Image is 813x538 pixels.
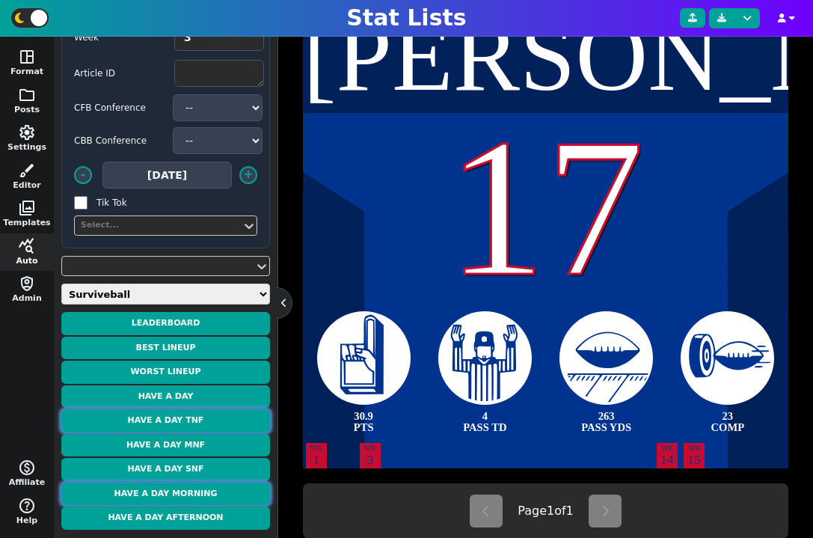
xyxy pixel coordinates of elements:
span: WK [661,443,673,454]
div: [PERSON_NAME] [303,7,788,107]
span: 3 [367,450,374,469]
span: 263 PASS YDS [581,411,631,432]
label: Article ID [74,67,164,80]
button: Previous Page [470,495,503,528]
span: query_stats [18,237,36,255]
span: WK [688,443,700,454]
button: Have a Day Afternoon [61,507,270,530]
span: help [18,497,36,515]
label: CBB Conference [74,134,164,147]
span: Page 1 of 1 [518,502,574,520]
span: folder [18,86,36,104]
div: 17 [303,109,788,307]
span: WK [364,443,376,454]
span: 4 PASS TD [463,411,506,432]
button: Have a Day Morning [61,483,270,506]
span: 1 [313,450,320,469]
button: Have a Day MNF [61,434,270,457]
button: Leaderboard [61,312,270,335]
label: Tik Tok [96,196,186,210]
button: Best Lineup [61,337,270,360]
span: photo_library [18,199,36,217]
button: Have a Day [61,385,270,409]
button: Worst Lineup [61,361,270,384]
span: 30.9 PTS [354,411,374,432]
button: Next Page [589,495,622,528]
label: Week [74,31,164,44]
div: Select... [81,219,236,232]
span: settings [18,123,36,141]
span: 15 [687,450,701,469]
span: monetization_on [18,459,36,477]
button: Have a Day SNF [61,458,270,481]
span: 14 [660,450,674,469]
span: space_dashboard [18,48,36,66]
button: + [239,166,257,184]
button: Have a Day TNF [61,409,270,432]
span: WK [310,443,322,454]
button: - [74,166,92,184]
span: 23 COMP [711,411,745,432]
span: brush [18,162,36,180]
span: shield_person [18,275,36,293]
h1: Stat Lists [346,4,466,31]
label: CFB Conference [74,101,164,114]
